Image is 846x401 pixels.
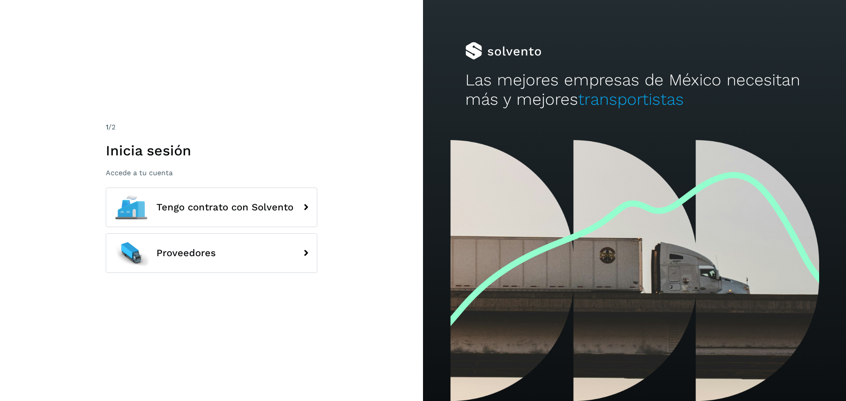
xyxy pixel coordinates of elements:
span: Proveedores [156,248,216,258]
span: Tengo contrato con Solvento [156,202,293,213]
h2: Las mejores empresas de México necesitan más y mejores [465,70,804,110]
span: 1 [106,123,108,131]
div: /2 [106,122,317,132]
button: Proveedores [106,233,317,273]
p: Accede a tu cuenta [106,169,317,177]
h1: Inicia sesión [106,142,317,159]
span: transportistas [578,90,684,109]
button: Tengo contrato con Solvento [106,188,317,227]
